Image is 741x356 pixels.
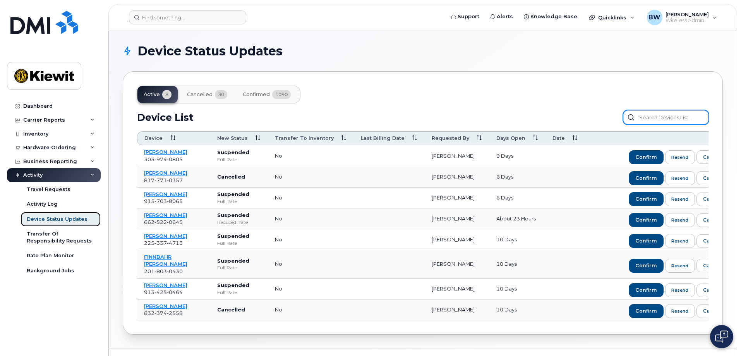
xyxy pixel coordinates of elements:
button: resend [665,304,695,318]
td: Cancelled [210,299,268,320]
button: confirm [629,171,664,185]
div: Reduced Rate [217,219,261,225]
input: Search Devices List... [623,110,708,124]
td: 10 days [489,229,545,250]
div: cancel [703,196,720,203]
button: confirm [629,213,664,227]
span: resend [671,263,688,269]
span: resend [671,196,688,202]
td: no [268,145,354,166]
span: confirm [635,154,657,161]
span: 832 [144,310,183,316]
td: 10 days [489,279,545,299]
td: Suspended [210,229,268,250]
span: 703 [154,198,167,204]
a: [PERSON_NAME] [144,191,187,197]
td: no [268,166,354,187]
img: Open chat [715,330,728,343]
a: cancel [696,213,727,227]
a: cancel [696,171,727,185]
span: resend [671,238,688,244]
td: [PERSON_NAME] [425,299,489,320]
a: [PERSON_NAME] [144,303,187,309]
span: 374 [154,310,167,316]
span: 8065 [167,198,183,204]
td: 6 days [489,166,545,187]
span: 817 [144,177,183,183]
span: confirm [635,237,657,244]
td: no [268,187,354,208]
td: Suspended [210,250,268,279]
a: cancel [696,284,727,297]
span: confirm [635,196,657,203]
div: cancel [703,237,720,244]
div: Full Rate [217,289,261,296]
a: cancel [696,193,727,206]
div: Full Rate [217,156,261,163]
td: Suspended [210,279,268,299]
span: 201 [144,268,183,274]
span: 0357 [167,177,183,183]
td: [PERSON_NAME] [425,145,489,166]
span: 4713 [167,240,183,246]
td: [PERSON_NAME] [425,166,489,187]
td: 9 days [489,145,545,166]
span: resend [671,175,688,181]
div: Full Rate [217,264,261,271]
a: cancel [696,259,727,272]
button: confirm [629,150,664,164]
a: [PERSON_NAME] [144,149,187,155]
span: resend [671,287,688,293]
span: confirm [635,287,657,294]
span: 771 [154,177,167,183]
td: about 23 hours [489,208,545,229]
td: 10 days [489,299,545,320]
td: Suspended [210,187,268,208]
span: 30 [215,90,227,99]
div: cancel [703,217,720,224]
span: confirm [635,262,657,269]
span: 0645 [167,219,183,225]
a: [PERSON_NAME] [144,170,187,176]
a: cancel [696,304,727,318]
td: no [268,229,354,250]
button: resend [665,171,695,185]
td: no [268,250,354,279]
div: Full Rate [217,240,261,246]
button: resend [665,259,695,273]
span: confirm [635,175,657,182]
td: [PERSON_NAME] [425,208,489,229]
span: resend [671,154,688,160]
button: resend [665,150,695,164]
div: cancel [703,154,720,161]
span: Days Open [496,135,525,142]
a: [PERSON_NAME] [144,282,187,288]
span: 915 [144,198,183,204]
span: 303 [144,156,183,162]
div: cancel [703,287,720,294]
button: resend [665,234,695,248]
span: 0464 [167,289,183,295]
span: 337 [154,240,167,246]
button: confirm [629,234,664,248]
td: [PERSON_NAME] [425,279,489,299]
span: Transfer to inventory [275,135,334,142]
span: Last Billing Date [361,135,405,142]
button: resend [665,192,695,206]
span: Device Status Updates [137,45,283,57]
span: 0805 [167,156,183,162]
td: no [268,208,354,229]
div: Full Rate [217,198,261,205]
td: 6 days [489,187,545,208]
td: Suspended [210,208,268,229]
span: Requested By [432,135,469,142]
span: New Status [217,135,248,142]
div: cancel [703,175,720,182]
button: confirm [629,192,664,206]
button: confirm [629,304,664,318]
td: no [268,279,354,299]
span: resend [671,217,688,223]
span: Confirmed [243,91,270,98]
a: [PERSON_NAME] [144,233,187,239]
td: Cancelled [210,166,268,187]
